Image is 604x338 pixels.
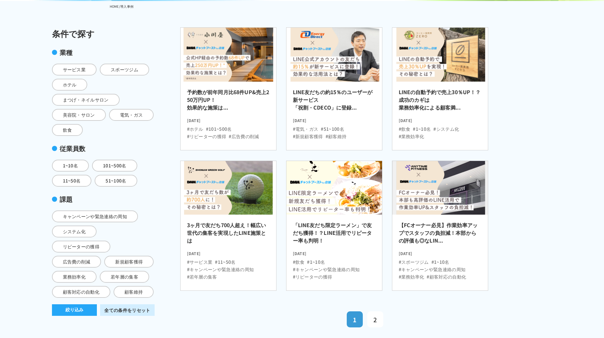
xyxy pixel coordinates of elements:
[52,210,138,222] span: キャンペーンや緊急連絡の周知
[187,133,226,140] li: #リピーターの獲得
[100,304,154,316] a: 全ての条件をリセット
[187,273,217,280] li: #若年層の集客
[52,241,111,253] span: リピーターの獲得
[52,286,111,298] span: 顧客対応の自動化
[187,126,203,132] li: #ホテル
[95,175,137,187] span: 51~100名
[399,88,481,115] h2: LINEの自動予約で売上30％UP！？成功のカギは 業務効率化による顧客満...
[286,161,382,291] a: 「LINE友だち限定ラーメン」で友だち獲得！？LINE活用でリピーター率も判明！ [DATE] #飲食#1~10名#キャンペーンや緊急連絡の周知#リピーターの獲得
[206,126,232,132] li: #101~500名
[353,315,356,324] span: 1
[110,4,119,9] a: HOME
[427,273,466,280] li: #顧客対応の自動化
[399,115,481,123] time: [DATE]
[52,48,155,57] div: 業種
[52,109,106,121] span: 美容院・サロン
[433,126,459,132] li: #システム化
[100,64,149,76] span: スポーツジム
[399,273,424,280] li: #業務効率化
[52,304,97,316] button: 絞り込み
[399,133,424,140] li: #業務効率化
[187,115,270,123] time: [DATE]
[392,27,488,150] a: LINEの自動予約で売上30％UP！？成功のカギは業務効率化による顧客満... [DATE] #飲食#1~10名#システム化#業務効率化
[399,259,429,265] li: #スポーツジム
[180,27,276,150] a: 予約数が前年同月比68件UP&売上250万円UP！効果的な施策は... [DATE] #ホテル#101~500名#リピーターの獲得#広告費の削減
[187,221,270,248] h2: 3ヶ月で友だち700人超え！幅広い世代の集客を実現したLINE施策とは
[373,315,377,324] span: 2
[399,126,411,132] li: #飲食
[286,27,382,150] a: LINE友だちの約15％のユーザーが新サービス「祝割・CDECO」に登録... [DATE] #電気・ガス#51~100名#新規顧客獲得#顧客維持
[399,266,466,273] li: #キャンペーンや緊急連絡の周知
[52,194,155,204] div: 課題
[431,259,449,265] li: #1~10名
[187,88,270,115] h2: 予約数が前年同月比68件UP&売上250万円UP！ 効果的な施策は...
[52,256,101,268] span: 広告費の削減
[180,161,276,291] a: 3ヶ月で友だち700人超え！幅広い世代の集客を実現したLINE施策とは [DATE] #サービス業#11~50名#キャンペーンや緊急連絡の周知#若年層の集客
[119,3,120,10] li: /
[293,248,376,256] time: [DATE]
[187,266,254,273] li: #キャンペーンや緊急連絡の周知
[52,271,97,283] span: 業務効率化
[104,256,154,268] span: 新規顧客獲得
[293,88,376,115] h2: LINE友だちの約15％のユーザーが新サービス 「祝割・CDECO」に登録...
[52,144,155,153] div: 従業員数
[52,160,89,172] span: 1~10名
[114,286,154,298] span: 顧客維持
[307,259,325,265] li: #1~10名
[215,259,235,265] li: #11~50名
[120,3,133,10] li: 導入事例
[293,266,360,273] li: #キャンペーンや緊急連絡の周知
[52,226,97,237] span: システム化
[367,311,383,327] a: 2
[321,126,344,132] li: #51~100名
[229,133,259,140] li: #広告費の削減
[52,64,97,76] span: サービス業
[52,175,92,187] span: 11~50名
[109,109,154,121] span: 電気・ガス
[399,221,481,248] h2: 【FCオーナー必見】作業効率アップでスタッフの負担減！本部からの評価も◎なLIN...
[52,27,155,40] div: 条件で探す
[293,259,305,265] li: #飲食
[92,160,137,172] span: 101~500名
[399,248,481,256] time: [DATE]
[293,133,323,140] li: #新規顧客獲得
[52,94,120,106] span: まつげ・ネイルサロン
[187,248,270,256] time: [DATE]
[392,161,488,291] a: 【FCオーナー必見】作業効率アップでスタッフの負担減！本部からの評価も◎なLIN... [DATE] #スポーツジム#1~10名#キャンペーンや緊急連絡の周知#業務効率化#顧客対応の自動化
[413,126,431,132] li: #1~10名
[52,124,83,136] span: 飲食
[187,259,213,265] li: #サービス業
[100,271,149,283] span: 若年層の集客
[326,133,347,140] li: #顧客維持
[52,79,88,91] span: ホテル
[293,221,376,248] h2: 「LINE友だち限定ラーメン」で友だち獲得！？LINE活用でリピーター率も判明！
[293,126,319,132] li: #電気・ガス
[293,273,332,280] li: #リピーターの獲得
[293,115,376,123] time: [DATE]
